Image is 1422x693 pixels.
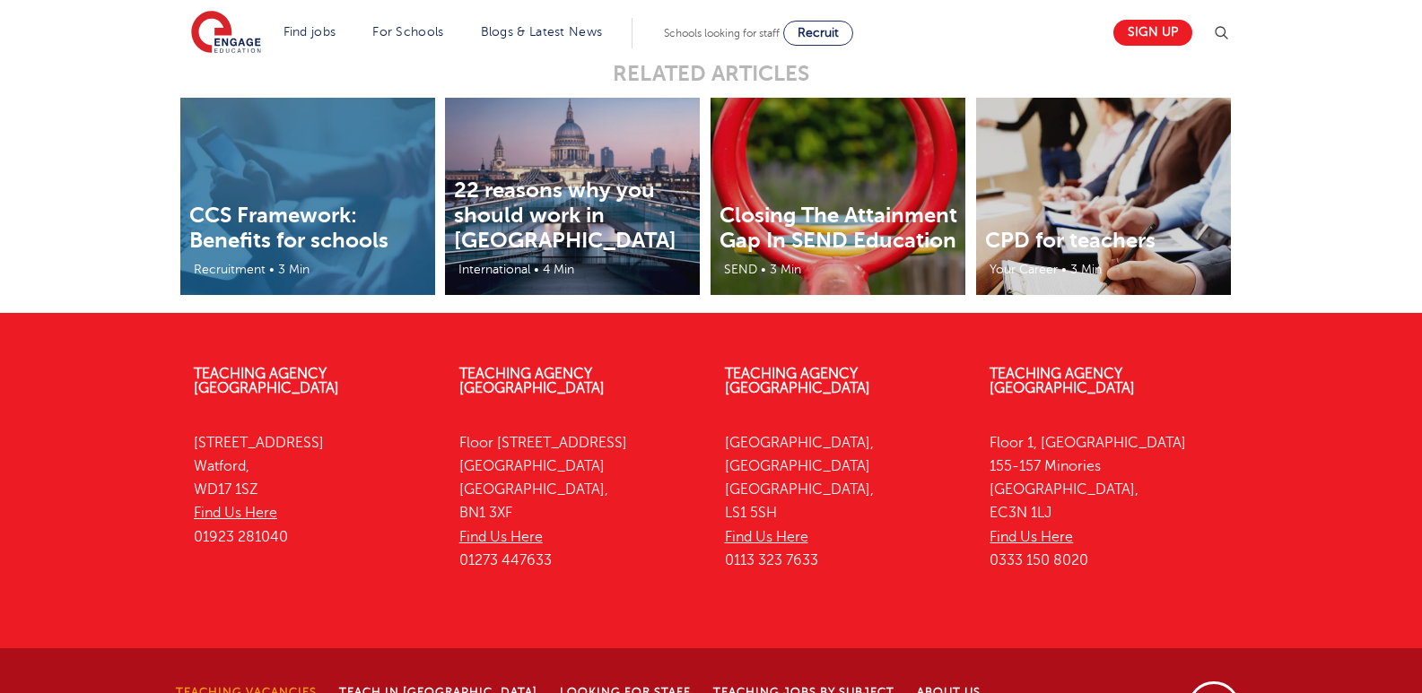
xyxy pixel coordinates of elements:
li: 4 Min [541,259,576,280]
p: [GEOGRAPHIC_DATA], [GEOGRAPHIC_DATA] [GEOGRAPHIC_DATA], LS1 5SH 0113 323 7633 [725,431,964,573]
a: Find Us Here [725,529,808,545]
a: 22 reasons why you should work in [GEOGRAPHIC_DATA] [454,178,676,253]
li: 3 Min [276,259,311,280]
a: Recruit [783,21,853,46]
span: Recruit [798,26,839,39]
a: Blogs & Latest News [481,25,603,39]
span: Schools looking for staff [664,27,780,39]
li: • [1060,259,1069,280]
a: Closing The Attainment Gap In SEND Education [720,203,957,253]
a: Find jobs [284,25,336,39]
a: CPD for teachers [985,228,1156,253]
p: Floor [STREET_ADDRESS] [GEOGRAPHIC_DATA] [GEOGRAPHIC_DATA], BN1 3XF 01273 447633 [459,431,698,573]
li: Your Career [981,259,1060,280]
p: Floor 1, [GEOGRAPHIC_DATA] 155-157 Minories [GEOGRAPHIC_DATA], EC3N 1LJ 0333 150 8020 [990,431,1228,573]
li: • [532,259,541,280]
a: For Schools [372,25,443,39]
a: Find Us Here [990,529,1073,545]
li: 3 Min [768,259,803,280]
a: Find Us Here [194,505,277,521]
a: Teaching Agency [GEOGRAPHIC_DATA] [194,366,339,396]
li: 3 Min [1069,259,1104,280]
li: International [449,259,532,280]
li: • [759,259,768,280]
p: RELATED ARTICLES [271,61,1151,86]
a: CCS Framework: Benefits for schools [189,203,388,253]
li: Recruitment [185,259,267,280]
img: Engage Education [191,11,261,56]
a: Find Us Here [459,529,543,545]
a: Teaching Agency [GEOGRAPHIC_DATA] [459,366,605,396]
p: [STREET_ADDRESS] Watford, WD17 1SZ 01923 281040 [194,431,432,549]
li: SEND [715,259,759,280]
a: Teaching Agency [GEOGRAPHIC_DATA] [725,366,870,396]
a: Teaching Agency [GEOGRAPHIC_DATA] [990,366,1135,396]
li: • [267,259,276,280]
a: Sign up [1113,20,1192,46]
